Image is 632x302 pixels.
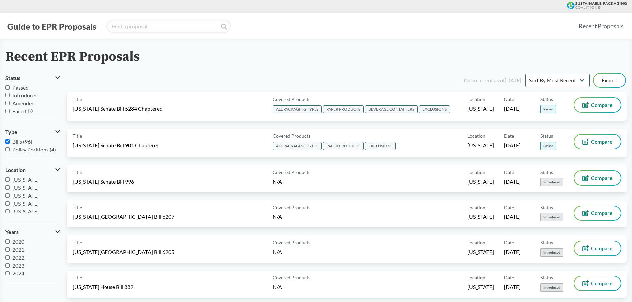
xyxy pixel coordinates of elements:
span: [US_STATE] [467,213,494,220]
span: Title [73,239,82,246]
span: Type [5,129,17,135]
span: Date [504,239,514,246]
button: Compare [574,98,621,112]
input: [US_STATE] [5,209,10,213]
button: Location [5,164,60,176]
span: Covered Products [273,169,310,176]
span: Status [540,169,553,176]
span: Title [73,96,82,103]
h2: Recent EPR Proposals [5,49,140,64]
span: Policy Positions (4) [12,146,56,152]
span: [US_STATE] [467,105,494,112]
span: Failed [12,108,26,114]
input: 2020 [5,239,10,244]
span: N/A [273,213,282,220]
span: Passed [540,105,556,113]
span: [US_STATE] [467,248,494,256]
span: Introduced [540,248,563,257]
span: Location [5,167,26,173]
input: [US_STATE] [5,193,10,198]
span: Passed [540,142,556,150]
span: [DATE] [504,248,521,256]
span: Compare [591,139,613,144]
span: Compare [591,102,613,108]
input: Find a proposal [106,20,231,33]
span: Covered Products [273,132,310,139]
span: Passed [12,84,29,91]
span: Compare [591,175,613,181]
span: [DATE] [504,283,521,291]
span: [US_STATE] [12,208,39,214]
input: 2021 [5,247,10,252]
span: 2020 [12,238,24,245]
span: N/A [273,284,282,290]
input: Amended [5,101,10,105]
span: Location [467,169,485,176]
span: Covered Products [273,96,310,103]
input: Bills (96) [5,139,10,144]
button: Compare [574,276,621,290]
button: Guide to EPR Proposals [5,21,98,31]
span: PAPER PRODUCTS [323,105,364,113]
span: 2023 [12,262,24,269]
input: [US_STATE] [5,177,10,182]
span: [US_STATE] [12,200,39,207]
input: [US_STATE] [5,185,10,190]
span: Introduced [540,178,563,186]
span: Location [467,132,485,139]
span: Title [73,132,82,139]
span: [DATE] [504,178,521,185]
button: Compare [574,206,621,220]
span: [US_STATE][GEOGRAPHIC_DATA] Bill 6207 [73,213,174,220]
span: [US_STATE] Senate Bill 901 Chaptered [73,142,160,149]
span: Years [5,229,19,235]
span: Date [504,204,514,211]
span: 2021 [12,246,24,253]
span: Compare [591,211,613,216]
span: [US_STATE] [467,178,494,185]
span: 2024 [12,270,24,276]
span: Compare [591,281,613,286]
span: EXCLUSIONS [365,142,396,150]
span: Status [540,132,553,139]
span: Bills (96) [12,138,32,145]
span: Date [504,169,514,176]
button: Status [5,72,60,84]
input: Policy Positions (4) [5,147,10,151]
span: [US_STATE] [12,184,39,191]
input: Passed [5,85,10,90]
span: [US_STATE] House Bill 882 [73,283,133,291]
button: Export [594,74,625,87]
input: Failed [5,109,10,113]
span: 2022 [12,254,24,261]
span: [DATE] [504,142,521,149]
span: Introduced [12,92,38,98]
span: Location [467,274,485,281]
span: Location [467,96,485,103]
span: Status [540,204,553,211]
span: Status [540,96,553,103]
span: Introduced [540,213,563,221]
span: [US_STATE] [467,283,494,291]
span: [US_STATE] [12,192,39,199]
span: [US_STATE] Senate Bill 5284 Chaptered [73,105,163,112]
span: [DATE] [504,213,521,220]
span: Covered Products [273,239,310,246]
span: Covered Products [273,274,310,281]
button: Years [5,226,60,238]
span: Status [5,75,20,81]
span: [DATE] [504,105,521,112]
span: EXCLUSIONS [419,105,450,113]
span: BEVERAGE CONTAINERS [365,105,418,113]
button: Compare [574,241,621,255]
span: Location [467,239,485,246]
input: [US_STATE] [5,201,10,206]
button: Type [5,126,60,138]
span: Amended [12,100,35,106]
span: N/A [273,249,282,255]
span: Date [504,274,514,281]
span: [US_STATE][GEOGRAPHIC_DATA] Bill 6205 [73,248,174,256]
span: Date [504,96,514,103]
div: Data current as of [DATE] [464,76,521,84]
input: 2024 [5,271,10,275]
